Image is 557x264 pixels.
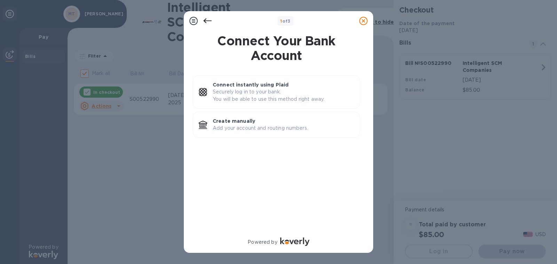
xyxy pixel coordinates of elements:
span: 1 [280,18,282,24]
p: Powered by [248,239,277,246]
h1: Connect Your Bank Account [190,33,363,63]
p: Securely log in to your bank. You will be able to use this method right away. [213,88,354,103]
p: Connect instantly using Plaid [213,81,354,88]
img: Logo [280,237,309,246]
p: Create manually [213,118,354,125]
p: Add your account and routing numbers. [213,125,354,132]
b: of 3 [280,18,291,24]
